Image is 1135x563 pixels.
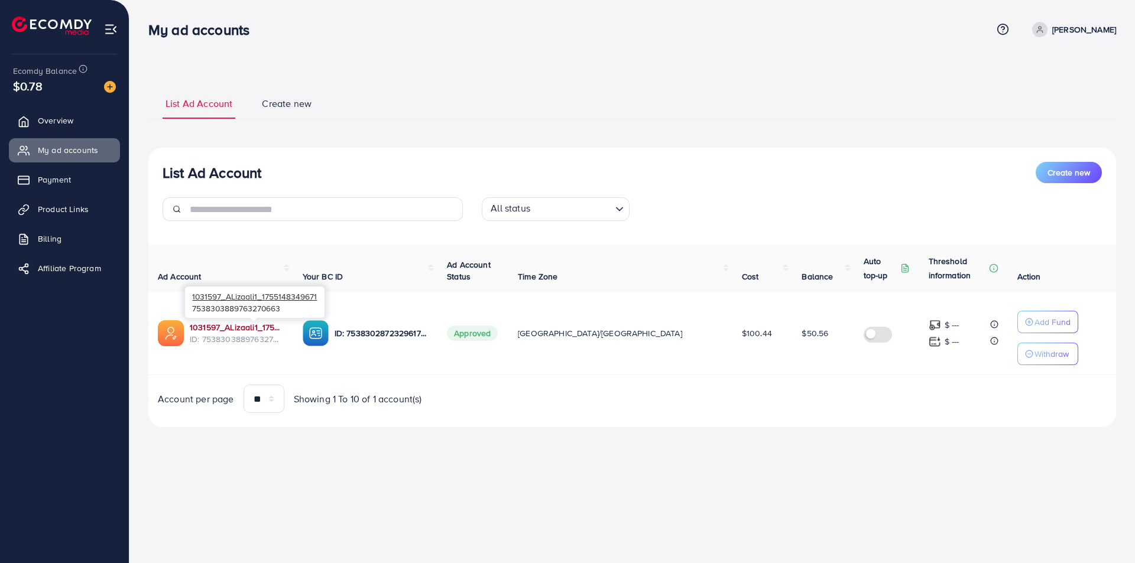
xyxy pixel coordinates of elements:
span: Account per page [158,392,234,406]
span: Ad Account [158,271,202,282]
a: Payment [9,168,120,191]
span: List Ad Account [166,97,232,110]
span: All status [488,199,533,218]
button: Create new [1036,162,1102,183]
span: My ad accounts [38,144,98,156]
img: ic-ads-acc.e4c84228.svg [158,320,184,346]
a: Overview [9,109,120,132]
span: Ad Account Status [447,259,491,282]
span: Create new [262,97,312,110]
a: Affiliate Program [9,256,120,280]
span: [GEOGRAPHIC_DATA]/[GEOGRAPHIC_DATA] [518,327,682,339]
span: $0.78 [13,77,43,95]
span: Cost [742,271,759,282]
button: Add Fund [1017,311,1078,333]
span: Affiliate Program [38,262,101,274]
input: Search for option [534,200,611,218]
span: Time Zone [518,271,557,282]
img: top-up amount [929,336,941,348]
span: Balance [802,271,833,282]
p: Auto top-up [864,254,898,282]
a: Product Links [9,197,120,221]
span: Approved [447,326,498,341]
p: [PERSON_NAME] [1052,22,1116,37]
p: $ --- [945,334,959,349]
p: $ --- [945,318,959,332]
span: Your BC ID [303,271,343,282]
img: menu [104,22,118,36]
span: 1031597_ALizaali1_1755148349671 [192,291,317,302]
div: Search for option [482,197,630,221]
span: Ecomdy Balance [13,65,77,77]
span: Action [1017,271,1041,282]
img: logo [12,17,92,35]
p: Withdraw [1035,347,1069,361]
a: 1031597_ALizaali1_1755148349671 [190,321,284,333]
a: Billing [9,227,120,250]
img: top-up amount [929,319,941,331]
h3: List Ad Account [163,164,261,181]
h3: My ad accounts [148,21,259,38]
button: Withdraw [1017,343,1078,365]
p: ID: 7538302872329617416 [335,326,429,340]
img: ic-ba-acc.ded83a64.svg [303,320,329,346]
div: 7538303889763270663 [185,287,325,318]
p: Add Fund [1035,315,1071,329]
span: Overview [38,115,73,126]
span: ID: 7538303889763270663 [190,333,284,345]
span: Billing [38,233,61,245]
a: My ad accounts [9,138,120,162]
iframe: Chat [1085,510,1126,554]
span: Create new [1048,167,1090,178]
span: Showing 1 To 10 of 1 account(s) [294,392,422,406]
span: $50.56 [802,327,828,339]
span: Product Links [38,203,89,215]
span: Payment [38,174,71,186]
a: [PERSON_NAME] [1027,22,1116,37]
p: Threshold information [929,254,987,282]
span: $100.44 [742,327,772,339]
img: image [104,81,116,93]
